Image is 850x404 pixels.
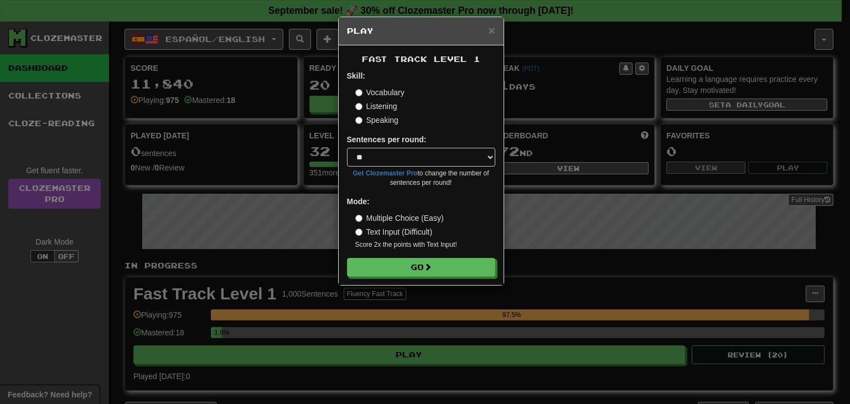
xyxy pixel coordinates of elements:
button: Close [488,24,495,36]
label: Sentences per round: [347,134,427,145]
input: Multiple Choice (Easy) [355,215,362,222]
strong: Skill: [347,71,365,80]
label: Vocabulary [355,87,405,98]
input: Speaking [355,117,362,124]
small: Score 2x the points with Text Input ! [355,240,495,250]
label: Multiple Choice (Easy) [355,213,444,224]
label: Text Input (Difficult) [355,226,433,237]
button: Go [347,258,495,277]
input: Vocabulary [355,89,362,96]
label: Speaking [355,115,398,126]
strong: Mode: [347,197,370,206]
input: Listening [355,103,362,110]
small: to change the number of sentences per round! [347,169,495,188]
h5: Play [347,25,495,37]
input: Text Input (Difficult) [355,229,362,236]
a: Get Clozemaster Pro [353,169,418,177]
label: Listening [355,101,397,112]
span: × [488,24,495,37]
span: Fast Track Level 1 [362,54,480,64]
